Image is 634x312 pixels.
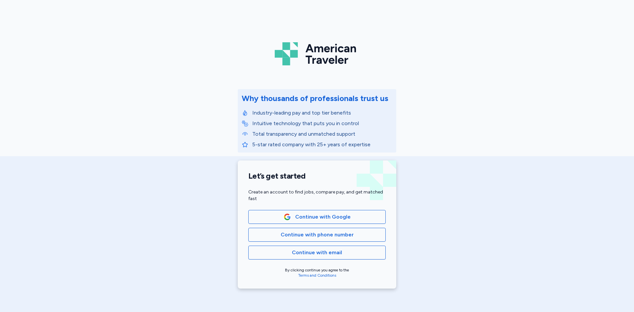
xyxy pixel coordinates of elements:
span: Continue with phone number [281,231,354,239]
div: Why thousands of professionals trust us [242,93,388,104]
img: Logo [275,40,359,68]
div: By clicking continue you agree to the [248,267,386,278]
span: Continue with email [292,249,342,257]
h1: Let’s get started [248,171,386,181]
button: Continue with email [248,246,386,260]
p: Total transparency and unmatched support [252,130,392,138]
button: Continue with phone number [248,228,386,242]
span: Continue with Google [295,213,351,221]
button: Google LogoContinue with Google [248,210,386,224]
div: Create an account to find jobs, compare pay, and get matched fast [248,189,386,202]
p: Intuitive technology that puts you in control [252,120,392,127]
a: Terms and Conditions [298,273,336,278]
img: Google Logo [284,213,291,221]
p: Industry-leading pay and top tier benefits [252,109,392,117]
p: 5-star rated company with 25+ years of expertise [252,141,392,149]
